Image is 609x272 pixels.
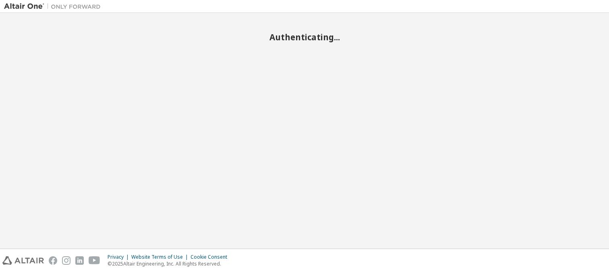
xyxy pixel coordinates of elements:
[2,256,44,265] img: altair_logo.svg
[4,32,605,42] h2: Authenticating...
[75,256,84,265] img: linkedin.svg
[4,2,105,10] img: Altair One
[108,254,131,260] div: Privacy
[62,256,70,265] img: instagram.svg
[131,254,191,260] div: Website Terms of Use
[49,256,57,265] img: facebook.svg
[191,254,232,260] div: Cookie Consent
[108,260,232,267] p: © 2025 Altair Engineering, Inc. All Rights Reserved.
[89,256,100,265] img: youtube.svg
